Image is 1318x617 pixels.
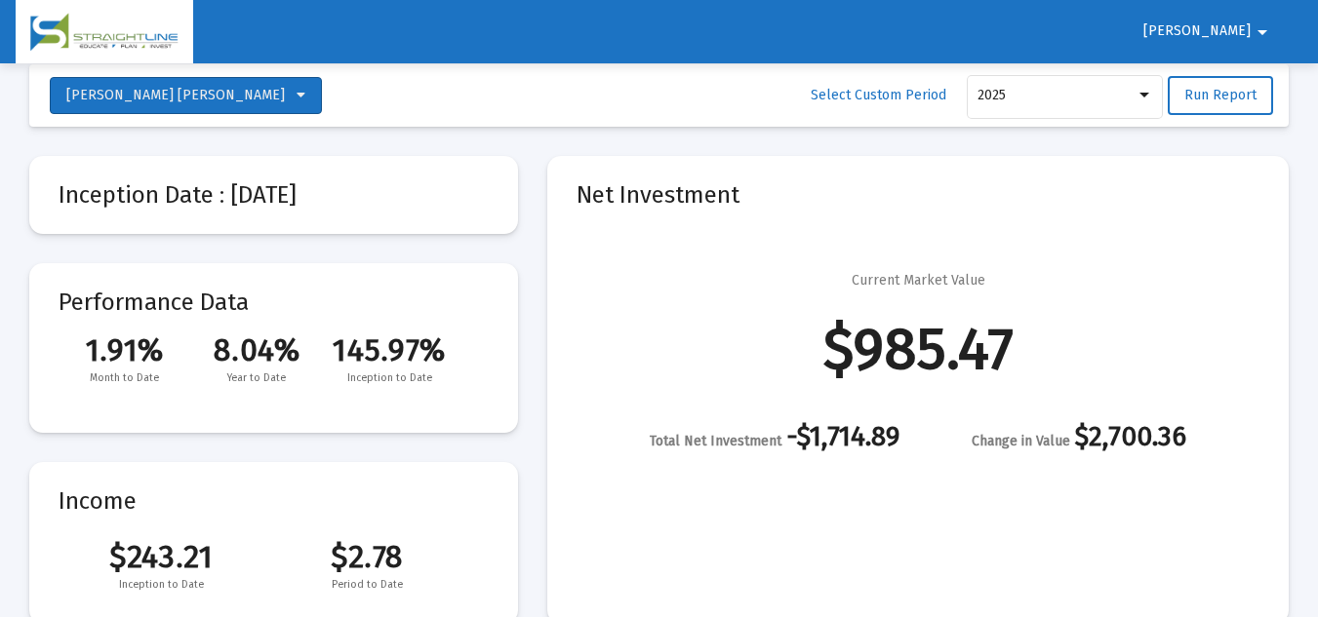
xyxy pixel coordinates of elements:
[811,87,946,103] span: Select Custom Period
[191,331,324,368] span: 8.04%
[30,13,179,52] img: Dashboard
[1184,87,1257,103] span: Run Report
[59,368,191,388] span: Month to Date
[264,575,470,595] span: Period to Date
[823,339,1014,359] div: $985.47
[1168,76,1273,115] button: Run Report
[1143,23,1251,40] span: [PERSON_NAME]
[650,427,899,451] div: -$1,714.89
[650,433,781,449] span: Total Net Investment
[66,87,285,103] span: [PERSON_NAME] [PERSON_NAME]
[59,292,489,388] mat-card-title: Performance Data
[1120,12,1298,51] button: [PERSON_NAME]
[59,331,191,368] span: 1.91%
[972,427,1186,451] div: $2,700.36
[978,87,1006,103] span: 2025
[852,271,985,290] div: Current Market Value
[59,185,489,205] mat-card-title: Inception Date : [DATE]
[972,433,1070,449] span: Change in Value
[50,77,322,114] button: [PERSON_NAME] [PERSON_NAME]
[59,491,489,511] mat-card-title: Income
[323,368,456,388] span: Inception to Date
[191,368,324,388] span: Year to Date
[59,575,264,595] span: Inception to Date
[59,538,264,575] span: $243.21
[323,331,456,368] span: 145.97%
[264,538,470,575] span: $2.78
[1251,13,1274,52] mat-icon: arrow_drop_down
[577,185,1259,205] mat-card-title: Net Investment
